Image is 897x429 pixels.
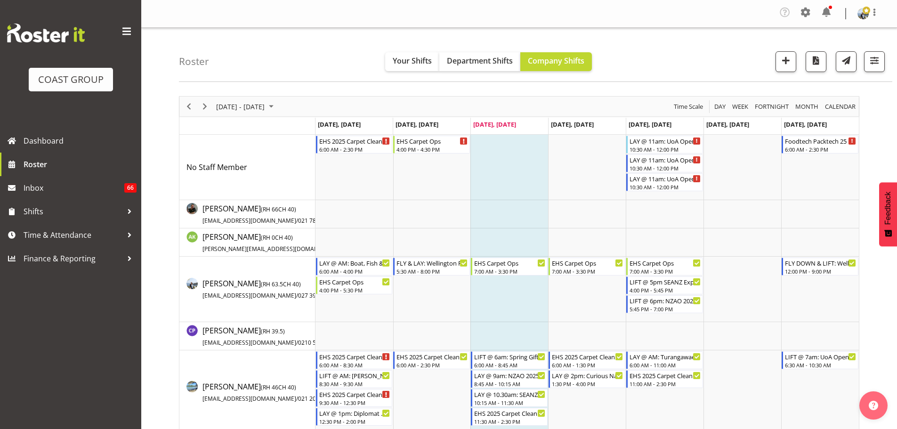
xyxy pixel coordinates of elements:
td: Brittany Taylor resource [179,257,315,322]
span: ( CH 40) [261,383,296,391]
div: Charwen Vaevaepare"s event - LAY @ 2pm: Curious Nation 25 @ NZME, 4 Graham St, Akl CBD Begin From... [549,370,625,388]
span: [PERSON_NAME] [202,381,334,403]
div: No Staff Member"s event - EHS 2025 Carpet Cleaning, Maintenance, etc Begin From Monday, August 25... [316,136,393,154]
span: Finance & Reporting [24,251,122,266]
span: ( CH 40) [261,205,296,213]
span: 021 783 915 [298,217,331,225]
div: Charwen Vaevaepare"s event - EHS 2025 Carpet Cleaning, Maintenance, etc Begin From Monday, August... [316,351,393,369]
div: 11:00 AM - 2:30 PM [630,380,701,388]
td: No Staff Member resource [179,135,315,200]
h4: Roster [179,56,209,67]
div: EHS 2025 Carpet Cleaning, Maintenance, etc [319,136,390,146]
button: Filter Shifts [864,51,885,72]
div: Charwen Vaevaepare"s event - LAY @ 9am: NZAO 2025 @ Cordis Auckland Begin From Wednesday, August ... [471,370,548,388]
span: [EMAIL_ADDRESS][DOMAIN_NAME] [202,339,296,347]
div: No Staff Member"s event - LAY @ 11am: UoA Open Day 2025 @ UoA Buildings Begin From Friday, August... [626,173,703,191]
span: Roster [24,157,137,171]
div: Brittany Taylor"s event - EHS Carpet Ops Begin From Monday, August 25, 2025 at 4:00:00 PM GMT+12:... [316,276,393,294]
span: [PERSON_NAME][EMAIL_ADDRESS][DOMAIN_NAME] [202,245,340,253]
div: 6:30 AM - 10:30 AM [785,361,856,369]
button: Company Shifts [520,52,592,71]
div: LAY @ 11am: UoA Open Day 2025 @ [GEOGRAPHIC_DATA] [630,155,701,164]
a: [PERSON_NAME](RH 39.5)[EMAIL_ADDRESS][DOMAIN_NAME]/0210 577 379 [202,325,334,348]
span: Department Shifts [447,56,513,66]
span: Week [731,101,749,113]
div: 7:00 AM - 3:30 PM [552,267,623,275]
div: 10:30 AM - 12:00 PM [630,164,701,172]
div: Brittany Taylor"s event - EHS Carpet Ops Begin From Friday, August 29, 2025 at 7:00:00 AM GMT+12:... [626,258,703,275]
button: August 25 - 31, 2025 [215,101,278,113]
div: Charwen Vaevaepare"s event - LIFT @ 6am: Spring Gift 2025 @ Auckland Showgrounds Begin From Wedne... [471,351,548,369]
div: 4:00 PM - 4:30 PM [396,146,468,153]
div: Brittany Taylor"s event - LIFT @ 5pm SEANZ Expo 25 @ Pullman Hotel Begin From Friday, August 29, ... [626,276,703,294]
div: Charwen Vaevaepare"s event - LIFT @ AM: Ray White @ 135 Kitchener Rd, Milford Begin From Monday, ... [316,370,393,388]
td: Cameron Phillips resource [179,322,315,350]
span: [DATE], [DATE] [396,120,439,129]
div: 6:00 AM - 2:30 PM [319,146,390,153]
div: LIFT @ 7am: UoA Open Day 2025 @ [GEOGRAPHIC_DATA] [785,352,856,361]
div: 12:30 PM - 2:00 PM [319,418,390,425]
span: Company Shifts [528,56,584,66]
span: [PERSON_NAME] [202,325,334,347]
span: Time Scale [673,101,704,113]
div: 6:00 AM - 4:00 PM [319,267,390,275]
td: Abe Denton resource [179,200,315,228]
span: / [296,339,298,347]
div: Brittany Taylor"s event - FLY DOWN & LIFT: Wellington Food Show @ Sky Stadium Begin From Sunday, ... [782,258,858,275]
img: help-xxl-2.png [869,401,878,410]
span: 021 202 5796 [298,395,334,403]
div: LAY @ 2pm: Curious Nation 25 @ NZME, [STREET_ADDRESS][PERSON_NAME] [552,371,623,380]
div: EHS 2025 Carpet Cleaning, Maintenance, etc [319,389,390,399]
button: Timeline Month [794,101,820,113]
div: Foodtech Packtech 25 @ Akl Showgrounds [785,136,856,146]
span: 66 [124,183,137,193]
a: [PERSON_NAME](RH 0CH 40)[PERSON_NAME][EMAIL_ADDRESS][DOMAIN_NAME] [202,231,375,254]
span: Month [794,101,819,113]
div: Charwen Vaevaepare"s event - LIFT @ 7am: UoA Open Day 2025 @ UoA Buildings Begin From Sunday, Aug... [782,351,858,369]
div: EHS 2025 Carpet Cleaning, Maintenance, etc [319,352,390,361]
img: brittany-taylorf7b938a58e78977fad4baecaf99ae47c.png [857,8,869,19]
span: ( CH 40) [261,280,301,288]
div: EHS Carpet Ops [474,258,545,267]
div: Brittany Taylor"s event - EHS Carpet Ops Begin From Wednesday, August 27, 2025 at 7:00:00 AM GMT+... [471,258,548,275]
span: [PERSON_NAME] [202,203,331,225]
div: 6:00 AM - 8:45 AM [474,361,545,369]
div: EHS Carpet Ops [552,258,623,267]
div: No Staff Member"s event - EHS Carpet Ops Begin From Tuesday, August 26, 2025 at 4:00:00 PM GMT+12... [393,136,470,154]
button: Download a PDF of the roster according to the set date range. [806,51,826,72]
button: Next [199,101,211,113]
span: Dashboard [24,134,137,148]
span: calendar [824,101,857,113]
span: RH 0 [263,234,275,242]
div: 10:30 AM - 12:00 PM [630,146,701,153]
div: No Staff Member"s event - LAY @ 11am: UoA Open Day 2025 @ UoA Buildings Begin From Friday, August... [626,154,703,172]
button: Previous [183,101,195,113]
div: Charwen Vaevaepare"s event - EHS 2025 Carpet Cleaning, Maintenance, etc Begin From Monday, August... [316,389,393,407]
div: LAY @ AM: Turangawaewae Coronation 25 @ Nqaruawahia [630,352,701,361]
div: 9:30 AM - 12:30 PM [319,399,390,406]
div: Charwen Vaevaepare"s event - EHS 2025 Carpet Cleaning, Maintenance, etc Begin From Friday, August... [626,370,703,388]
div: 6:00 AM - 2:30 PM [785,146,856,153]
div: Charwen Vaevaepare"s event - LAY @ 1pm: Diplomat NZ @ Orakei Bay, 231 Orakei Bay Rd Begin From Mo... [316,408,393,426]
div: COAST GROUP [38,73,104,87]
div: LIFT @ 5pm SEANZ Expo 25 @ [GEOGRAPHIC_DATA] [630,277,701,286]
span: ( CH 40) [261,234,293,242]
span: / [296,217,298,225]
div: 6:00 AM - 1:30 PM [552,361,623,369]
button: Time Scale [672,101,705,113]
div: EHS Carpet Ops [396,136,468,146]
button: Feedback - Show survey [879,182,897,246]
div: LIFT @ AM: [PERSON_NAME] @ [STREET_ADDRESS] [319,371,390,380]
span: [DATE], [DATE] [473,120,516,129]
span: RH 46 [263,383,278,391]
span: [EMAIL_ADDRESS][DOMAIN_NAME] [202,217,296,225]
span: Shifts [24,204,122,219]
div: 8:45 AM - 10:15 AM [474,380,545,388]
div: LIFT @ 6pm: NZAO 2025 @ [GEOGRAPHIC_DATA] [630,296,701,305]
div: 5:45 PM - 7:00 PM [630,305,701,313]
div: 4:00 PM - 5:45 PM [630,286,701,294]
div: LAY @ 11am: UoA Open Day 2025 @ [GEOGRAPHIC_DATA] [630,174,701,183]
div: FLY & LAY: Wellington Food Show @ [GEOGRAPHIC_DATA] [396,258,468,267]
a: [PERSON_NAME](RH 63.5CH 40)[EMAIL_ADDRESS][DOMAIN_NAME]/027 398 6766 [202,278,334,300]
div: EHS 2025 Carpet Cleaning, Maintenance, etc [630,371,701,380]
